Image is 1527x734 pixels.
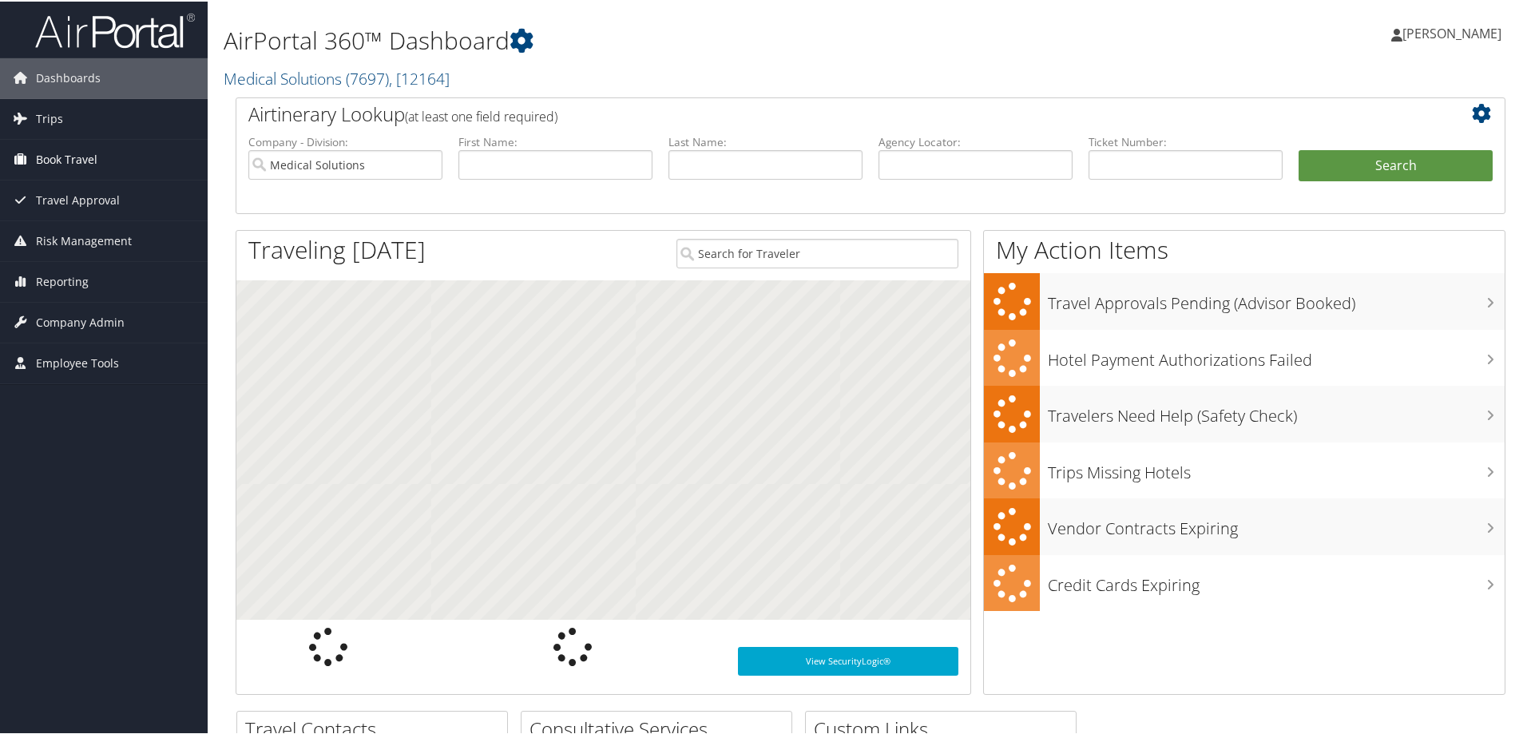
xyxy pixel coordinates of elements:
label: Agency Locator: [879,133,1073,149]
span: Risk Management [36,220,132,260]
label: Company - Division: [248,133,442,149]
h3: Credit Cards Expiring [1048,565,1505,595]
a: Vendor Contracts Expiring [984,497,1505,553]
span: [PERSON_NAME] [1402,23,1501,41]
input: Search for Traveler [676,237,958,267]
h3: Hotel Payment Authorizations Failed [1048,339,1505,370]
span: Company Admin [36,301,125,341]
a: [PERSON_NAME] [1391,8,1517,56]
span: Employee Tools [36,342,119,382]
span: (at least one field required) [405,106,557,124]
label: Last Name: [668,133,863,149]
span: Trips [36,97,63,137]
span: Dashboards [36,57,101,97]
span: Book Travel [36,138,97,178]
span: , [ 12164 ] [389,66,450,88]
a: Credit Cards Expiring [984,553,1505,610]
label: First Name: [458,133,652,149]
h2: Airtinerary Lookup [248,99,1387,126]
button: Search [1299,149,1493,181]
h3: Travel Approvals Pending (Advisor Booked) [1048,283,1505,313]
a: Travel Approvals Pending (Advisor Booked) [984,272,1505,328]
label: Ticket Number: [1089,133,1283,149]
a: Trips Missing Hotels [984,441,1505,498]
span: Reporting [36,260,89,300]
span: ( 7697 ) [346,66,389,88]
h1: Traveling [DATE] [248,232,426,265]
a: Medical Solutions [224,66,450,88]
img: airportal-logo.png [35,10,195,48]
h1: My Action Items [984,232,1505,265]
span: Travel Approval [36,179,120,219]
a: View SecurityLogic® [738,645,958,674]
a: Travelers Need Help (Safety Check) [984,384,1505,441]
h3: Travelers Need Help (Safety Check) [1048,395,1505,426]
a: Hotel Payment Authorizations Failed [984,328,1505,385]
h1: AirPortal 360™ Dashboard [224,22,1086,56]
h3: Vendor Contracts Expiring [1048,508,1505,538]
h3: Trips Missing Hotels [1048,452,1505,482]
